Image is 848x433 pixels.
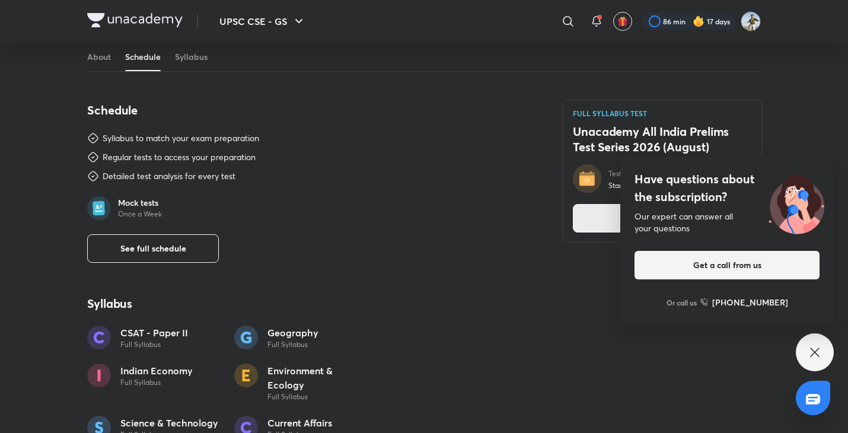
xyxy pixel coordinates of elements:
p: Full Syllabus [120,378,193,387]
h4: Syllabus [87,296,534,311]
div: Detailed test analysis for every test [103,170,235,182]
h4: Have questions about the subscription? [635,170,820,206]
button: Get a call from us [635,251,820,279]
img: avatar [617,16,628,27]
p: Science & Technology [120,416,218,430]
h6: [PHONE_NUMBER] [712,296,788,308]
p: Full Syllabus [267,340,318,349]
img: streak [693,15,704,27]
p: Started on [DATE] [608,181,667,190]
a: Syllabus [175,43,208,71]
div: Syllabus to match your exam preparation [103,132,259,144]
p: Full Syllabus [120,340,188,349]
button: Enroll [573,204,752,233]
div: Our expert can answer all your questions [635,211,820,234]
p: Once a Week [118,209,162,219]
a: Schedule [125,43,161,71]
p: FULL SYLLABUS TEST [573,110,752,117]
h4: Schedule [87,103,534,118]
p: Or call us [667,297,697,308]
p: Mock tests [118,198,162,208]
p: CSAT - Paper II [120,326,188,340]
img: Company Logo [87,13,183,27]
p: Environment & Ecology [267,364,367,392]
a: About [87,43,111,71]
p: Test schedule [608,169,667,179]
a: [PHONE_NUMBER] [700,296,788,308]
p: Indian Economy [120,364,193,378]
button: UPSC CSE - GS [212,9,313,33]
div: Regular tests to access your preparation [103,151,256,163]
button: avatar [613,12,632,31]
p: Full Syllabus [267,392,367,402]
span: See full schedule [120,243,186,254]
img: Srikanth Rathod [741,11,761,31]
p: Current Affairs [267,416,332,430]
a: Company Logo [87,13,183,30]
img: ttu_illustration_new.svg [759,170,834,234]
p: Geography [267,326,318,340]
button: See full schedule [87,234,219,263]
h4: Unacademy All India Prelims Test Series 2026 (August) [573,124,752,155]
